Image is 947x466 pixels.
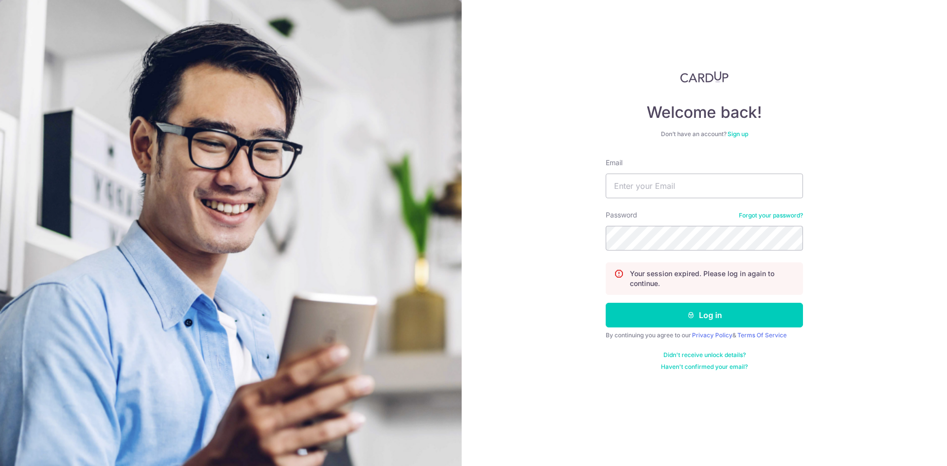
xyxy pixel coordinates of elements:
label: Email [606,158,622,168]
button: Log in [606,303,803,327]
div: Don’t have an account? [606,130,803,138]
h4: Welcome back! [606,103,803,122]
a: Forgot your password? [739,212,803,219]
a: Privacy Policy [692,331,732,339]
a: Haven't confirmed your email? [661,363,748,371]
img: CardUp Logo [680,71,728,83]
a: Didn't receive unlock details? [663,351,746,359]
p: Your session expired. Please log in again to continue. [630,269,795,288]
input: Enter your Email [606,174,803,198]
a: Sign up [728,130,748,138]
div: By continuing you agree to our & [606,331,803,339]
label: Password [606,210,637,220]
a: Terms Of Service [737,331,787,339]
